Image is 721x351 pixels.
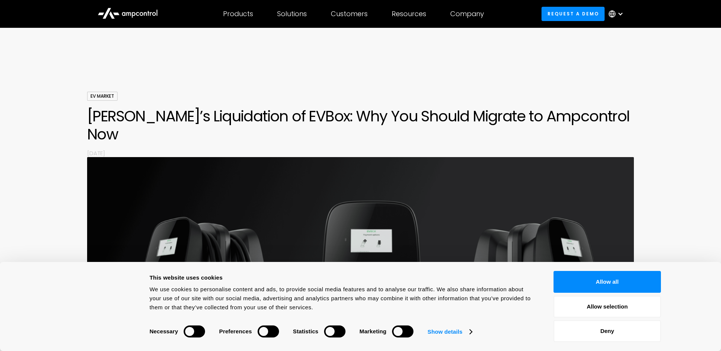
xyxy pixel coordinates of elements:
div: Solutions [277,10,307,18]
strong: Marketing [359,328,386,334]
div: Customers [331,10,368,18]
p: [DATE] [87,149,634,157]
strong: Necessary [149,328,178,334]
a: Show details [428,326,472,337]
div: Company [450,10,484,18]
a: Request a demo [542,7,605,21]
button: Allow selection [554,296,661,318]
div: Resources [392,10,426,18]
div: Products [223,10,253,18]
button: Deny [554,320,661,342]
strong: Statistics [293,328,318,334]
div: This website uses cookies [149,273,537,282]
div: We use cookies to personalise content and ads, to provide social media features and to analyse ou... [149,285,537,312]
strong: Preferences [219,328,252,334]
div: EV Market [87,92,118,101]
h1: [PERSON_NAME]’s Liquidation of EVBox: Why You Should Migrate to Ampcontrol Now [87,107,634,143]
button: Allow all [554,271,661,293]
